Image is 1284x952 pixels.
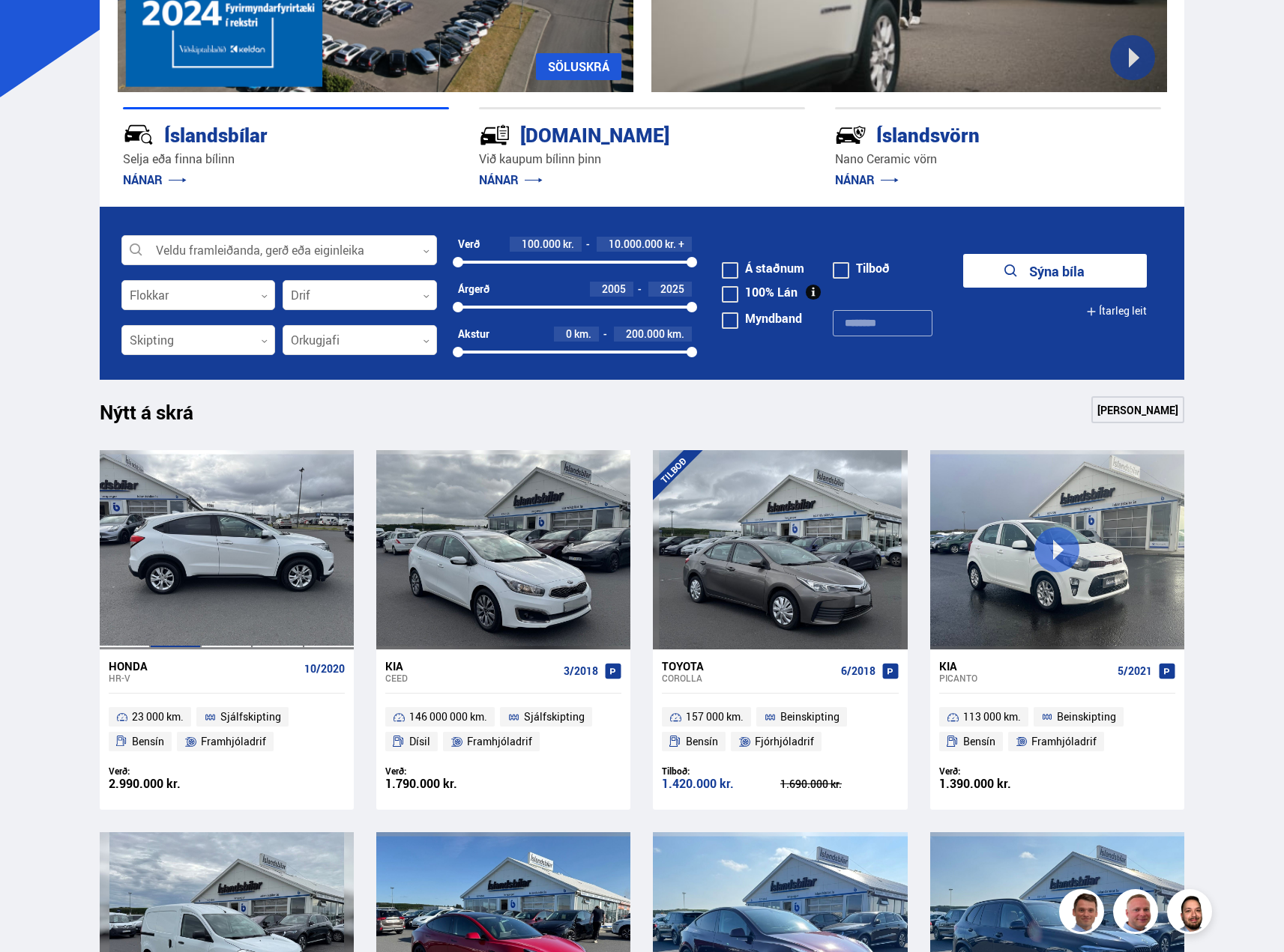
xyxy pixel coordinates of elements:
[653,649,907,810] a: Toyota Corolla 6/2018 157 000 km. Beinskipting Bensín Fjórhjóladrif Tilboð: 1.420.000 kr. 1.690.0...
[458,283,489,295] div: Árgerð
[722,286,798,298] label: 100% Lán
[479,151,805,168] p: Við kaupum bílinn þinn
[536,53,621,80] a: SÖLUSKRÁ
[409,733,430,751] span: Dísil
[939,673,1112,683] div: Picanto
[132,708,184,726] span: 23 000 km.
[1061,891,1106,936] img: FbJEzSuNWCJXmdc-.webp
[376,649,630,810] a: Kia Ceed 3/2018 146 000 000 km. Sjálfskipting Dísil Framhjóladrif Verð: 1.790.000 kr.
[409,708,487,726] span: 146 000 000 km.
[220,708,281,726] span: Sjálfskipting
[780,708,840,726] span: Beinskipting
[722,262,804,274] label: Á staðnum
[201,733,266,751] span: Framhjóladrif
[665,238,676,250] span: kr.
[109,659,298,673] div: Honda
[100,649,354,810] a: Honda HR-V 10/2020 23 000 km. Sjálfskipting Bensín Framhjóladrif Verð: 2.990.000 kr.
[841,665,875,677] span: 6/2018
[304,663,345,675] span: 10/2020
[566,327,572,341] span: 0
[1214,882,1277,945] iframe: LiveChat chat widget
[385,765,504,777] div: Verð:
[602,282,626,296] span: 2005
[1118,665,1152,677] span: 5/2021
[479,119,510,151] img: tr5P-W3DuiFaO7aO.svg
[109,777,227,790] div: 2.990.000 kr.
[1031,733,1097,751] span: Framhjóladrif
[123,121,396,147] div: Íslandsbílar
[479,172,543,188] a: NÁNAR
[835,172,899,188] a: NÁNAR
[1115,891,1160,936] img: siFngHWaQ9KaOqBr.png
[963,733,995,751] span: Bensín
[963,254,1147,288] button: Sýna bíla
[109,673,298,683] div: HR-V
[678,238,684,250] span: +
[939,659,1112,673] div: Kia
[963,708,1021,726] span: 113 000 km.
[609,237,663,251] span: 10.000.000
[939,777,1058,790] div: 1.390.000 kr.
[835,119,866,151] img: -Svtn6bYgwAsiwNX.svg
[123,151,449,168] p: Selja eða finna bílinn
[686,733,718,751] span: Bensín
[123,119,154,151] img: JRvxyua_JYH6wB4c.svg
[458,328,489,340] div: Akstur
[132,733,164,751] span: Bensín
[123,172,187,188] a: NÁNAR
[479,121,752,147] div: [DOMAIN_NAME]
[939,765,1058,777] div: Verð:
[385,673,558,683] div: Ceed
[626,327,665,341] span: 200.000
[835,121,1108,147] div: Íslandsvörn
[524,708,585,726] span: Sjálfskipting
[667,328,684,340] span: km.
[835,151,1161,168] p: Nano Ceramic vörn
[780,779,899,789] div: 1.690.000 kr.
[662,765,780,777] div: Tilboð:
[722,312,802,324] label: Myndband
[755,733,814,751] span: Fjórhjóladrif
[1057,708,1116,726] span: Beinskipting
[109,765,227,777] div: Verð:
[385,777,504,790] div: 1.790.000 kr.
[686,708,744,726] span: 157 000 km.
[458,238,480,250] div: Verð
[1086,294,1147,328] button: Ítarleg leit
[522,237,561,251] span: 100.000
[564,665,598,677] span: 3/2018
[385,659,558,673] div: Kia
[662,777,780,790] div: 1.420.000 kr.
[662,659,834,673] div: Toyota
[563,238,574,250] span: kr.
[100,401,220,432] h1: Nýtt á skrá
[930,649,1184,810] a: Kia Picanto 5/2021 113 000 km. Beinskipting Bensín Framhjóladrif Verð: 1.390.000 kr.
[660,282,684,296] span: 2025
[574,328,591,340] span: km.
[833,262,890,274] label: Tilboð
[1091,396,1184,423] a: [PERSON_NAME]
[1169,891,1214,936] img: nhp88E3Fdnt1Opn2.png
[662,673,834,683] div: Corolla
[467,733,532,751] span: Framhjóladrif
